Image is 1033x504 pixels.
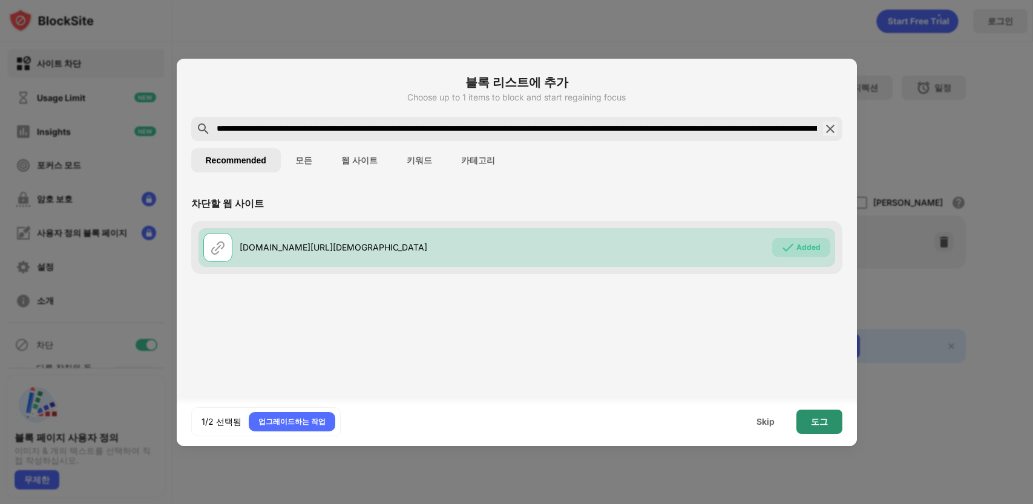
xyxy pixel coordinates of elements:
img: search-close [823,122,838,136]
div: Choose up to 1 items to block and start regaining focus [191,93,842,102]
button: 카테고리 [447,148,510,172]
img: search.svg [196,122,211,136]
div: Added [796,241,821,254]
button: 키워드 [392,148,447,172]
button: 모든 [281,148,327,172]
div: 차단할 웹 사이트 [191,197,264,211]
div: 1/2 선택됨 [202,416,241,428]
img: url.svg [211,240,225,255]
h6: 블록 리스트에 추가 [191,73,842,91]
div: 도그 [811,417,828,427]
button: Recommended [191,148,281,172]
div: Skip [756,417,775,427]
div: 업그레이드하는 작업 [258,416,326,428]
div: [DOMAIN_NAME][URL][DEMOGRAPHIC_DATA] [240,241,517,254]
button: 웹 사이트 [327,148,392,172]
